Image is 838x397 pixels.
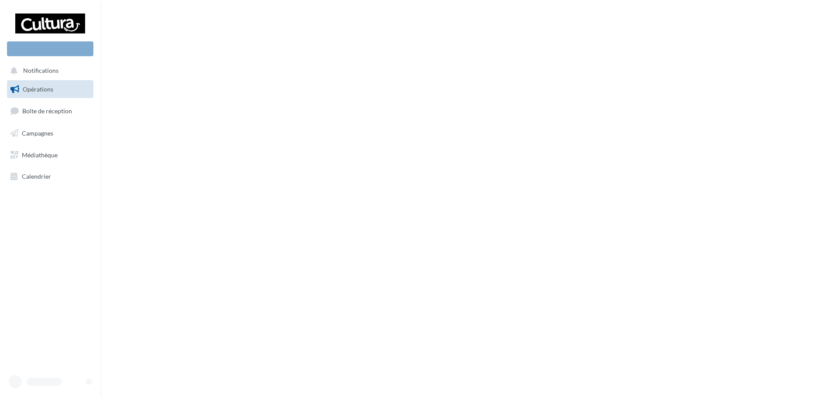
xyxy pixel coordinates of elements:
span: Campagnes [22,129,53,137]
a: Calendrier [5,167,95,186]
span: Calendrier [22,173,51,180]
span: Notifications [23,67,58,75]
a: Boîte de réception [5,102,95,120]
span: Boîte de réception [22,107,72,115]
a: Opérations [5,80,95,98]
div: Nouvelle campagne [7,41,93,56]
a: Campagnes [5,124,95,143]
a: Médiathèque [5,146,95,164]
span: Opérations [23,85,53,93]
span: Médiathèque [22,151,58,158]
